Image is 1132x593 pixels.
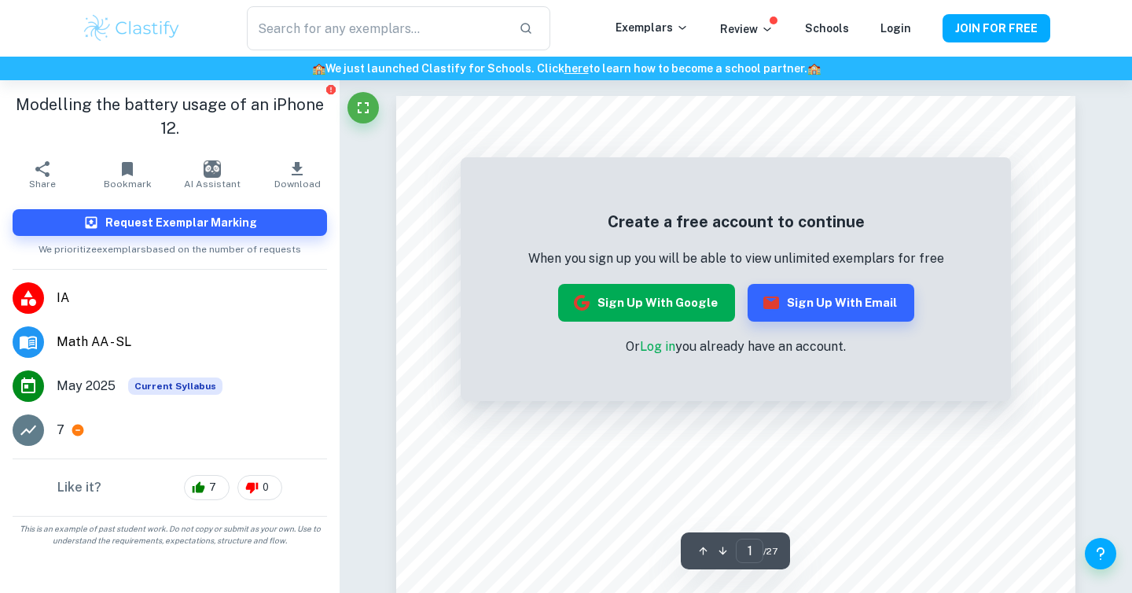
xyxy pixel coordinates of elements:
[170,153,255,197] button: AI Assistant
[274,179,321,190] span: Download
[255,153,340,197] button: Download
[528,249,944,268] p: When you sign up you will be able to view unlimited exemplars for free
[763,544,777,558] span: / 27
[39,236,301,256] span: We prioritize exemplars based on the number of requests
[748,284,914,322] button: Sign up with Email
[105,214,257,231] h6: Request Exemplar Marking
[943,14,1050,42] button: JOIN FOR FREE
[29,179,56,190] span: Share
[57,289,327,308] span: IA
[57,377,116,396] span: May 2025
[204,160,221,178] img: AI Assistant
[564,62,589,75] a: here
[104,179,152,190] span: Bookmark
[640,339,675,354] a: Log in
[312,62,325,75] span: 🏫
[184,475,230,500] div: 7
[528,337,944,356] p: Or you already have an account.
[325,83,336,95] button: Report issue
[1085,538,1116,569] button: Help and Feedback
[200,480,225,495] span: 7
[720,20,774,38] p: Review
[237,475,282,500] div: 0
[57,421,64,440] p: 7
[184,179,241,190] span: AI Assistant
[128,378,222,395] div: This exemplar is based on the current syllabus. Feel free to refer to it for inspiration/ideas wh...
[6,523,333,547] span: This is an example of past student work. Do not copy or submit as your own. Use to understand the...
[247,6,506,50] input: Search for any exemplars...
[13,209,327,236] button: Request Exemplar Marking
[57,478,101,497] h6: Like it?
[3,60,1129,77] h6: We just launched Clastify for Schools. Click to learn how to become a school partner.
[82,13,182,44] img: Clastify logo
[347,92,379,123] button: Fullscreen
[805,22,849,35] a: Schools
[85,153,170,197] button: Bookmark
[254,480,277,495] span: 0
[57,333,327,352] span: Math AA - SL
[807,62,821,75] span: 🏫
[128,378,222,395] span: Current Syllabus
[616,19,689,36] p: Exemplars
[13,93,327,140] h1: Modelling the battery usage of an iPhone 12.
[880,22,911,35] a: Login
[528,210,944,234] h5: Create a free account to continue
[558,284,735,322] button: Sign up with Google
